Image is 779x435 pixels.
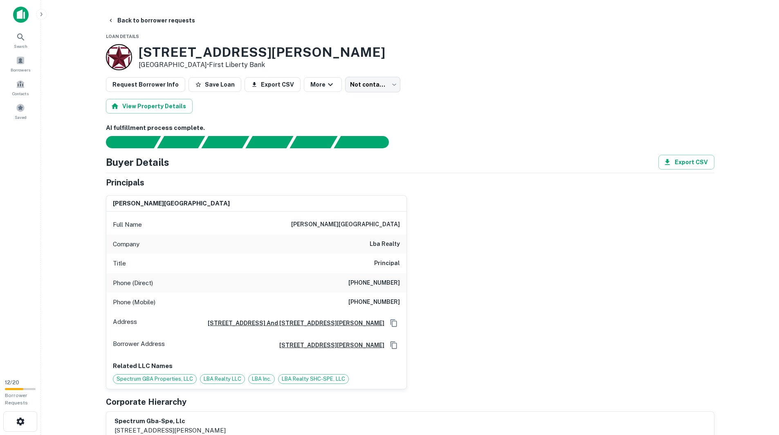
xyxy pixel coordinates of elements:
[374,259,400,268] h6: Principal
[738,370,779,409] iframe: Chat Widget
[388,317,400,329] button: Copy Address
[113,220,142,230] p: Full Name
[348,297,400,307] h6: [PHONE_NUMBER]
[658,155,714,170] button: Export CSV
[113,339,165,351] p: Borrower Address
[2,76,38,98] a: Contacts
[290,136,337,148] div: Principals found, still searching for contact information. This may take time...
[106,123,714,133] h6: AI fulfillment process complete.
[2,53,38,75] a: Borrowers
[201,319,384,328] a: [STREET_ADDRESS] And [STREET_ADDRESS][PERSON_NAME]
[388,339,400,351] button: Copy Address
[113,375,196,383] span: Spectrum GBA Properties, LLC
[113,239,139,249] p: Company
[157,136,205,148] div: Your request is received and processing...
[104,13,198,28] button: Back to borrower requests
[5,379,19,386] span: 12 / 20
[201,136,249,148] div: Documents found, AI parsing details...
[2,100,38,122] a: Saved
[334,136,399,148] div: AI fulfillment process complete.
[209,61,265,69] a: First Liberty Bank
[345,77,400,92] div: Not contacted
[139,45,385,60] h3: [STREET_ADDRESS][PERSON_NAME]
[11,67,30,73] span: Borrowers
[348,278,400,288] h6: [PHONE_NUMBER]
[113,259,126,268] p: Title
[12,90,29,97] span: Contacts
[15,114,27,120] span: Saved
[13,7,29,23] img: capitalize-icon.png
[113,297,155,307] p: Phone (Mobile)
[245,136,293,148] div: Principals found, AI now looking for contact information...
[304,77,342,92] button: More
[106,99,193,114] button: View Property Details
[113,199,230,208] h6: [PERSON_NAME][GEOGRAPHIC_DATA]
[114,417,226,426] h6: spectrum gba-spe, llc
[113,317,137,329] p: Address
[249,375,274,383] span: LBA Inc.
[273,341,384,350] a: [STREET_ADDRESS][PERSON_NAME]
[200,375,245,383] span: LBA Realty LLC
[2,29,38,51] a: Search
[5,393,28,406] span: Borrower Requests
[113,361,400,371] p: Related LLC Names
[189,77,241,92] button: Save Loan
[106,176,144,189] h5: Principals
[245,77,301,92] button: Export CSV
[106,155,169,170] h4: Buyer Details
[96,136,157,148] div: Sending borrower request to AI...
[14,43,27,49] span: Search
[370,239,400,249] h6: lba realty
[113,278,153,288] p: Phone (Direct)
[291,220,400,230] h6: [PERSON_NAME][GEOGRAPHIC_DATA]
[106,77,185,92] button: Request Borrower Info
[278,375,348,383] span: LBA Realty SHC-SPE, LLC
[139,60,385,70] p: [GEOGRAPHIC_DATA] •
[106,34,139,39] span: Loan Details
[106,396,186,408] h5: Corporate Hierarchy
